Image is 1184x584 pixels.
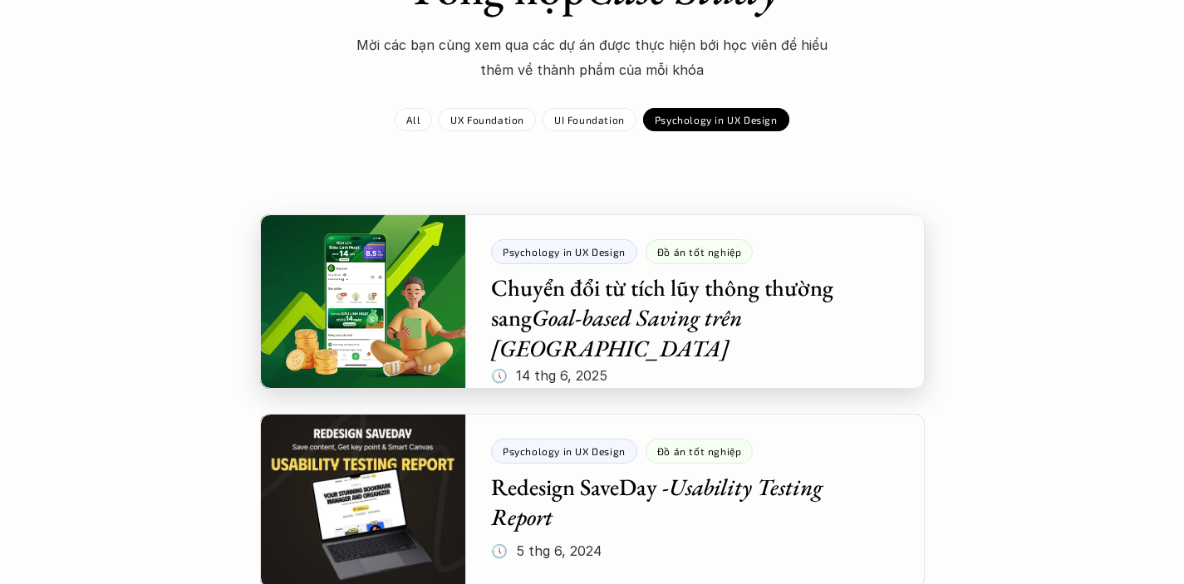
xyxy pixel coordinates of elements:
a: Psychology in UX DesignĐồ án tốt nghiệpChuyển đổi từ tích lũy thông thường sangGoal-based Saving ... [260,214,925,389]
a: UX Foundation [439,108,536,131]
p: All [406,114,420,125]
p: Psychology in UX Design [655,114,778,125]
a: UI Foundation [543,108,636,131]
a: All [395,108,432,131]
p: UI Foundation [554,114,625,125]
p: UX Foundation [450,114,524,125]
p: Mời các bạn cùng xem qua các dự án được thực hiện bới học viên để hiểu thêm về thành phẩm của mỗi... [343,32,842,83]
a: Psychology in UX Design [643,108,789,131]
